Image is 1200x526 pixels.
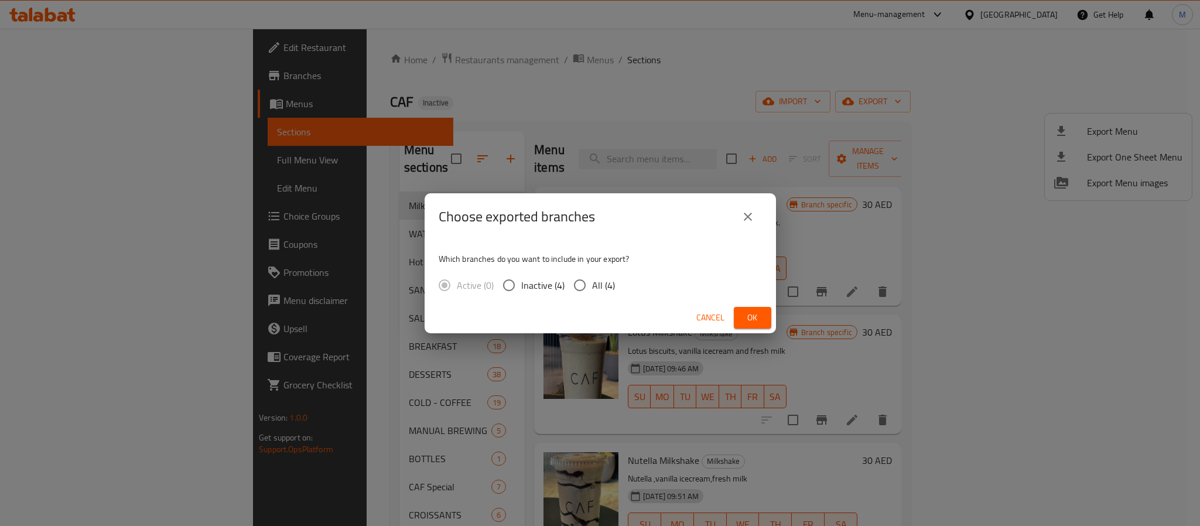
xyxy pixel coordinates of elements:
[696,310,724,325] span: Cancel
[743,310,762,325] span: Ok
[457,278,494,292] span: Active (0)
[439,253,762,265] p: Which branches do you want to include in your export?
[439,207,595,226] h2: Choose exported branches
[734,203,762,231] button: close
[692,307,729,329] button: Cancel
[592,278,615,292] span: All (4)
[521,278,565,292] span: Inactive (4)
[734,307,771,329] button: Ok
